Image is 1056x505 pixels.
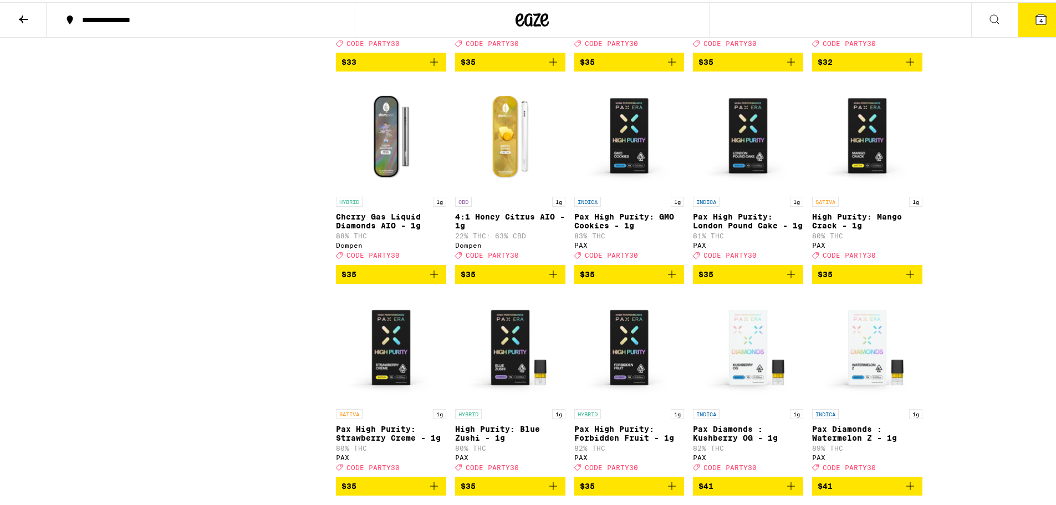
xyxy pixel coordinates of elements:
[552,407,565,417] p: 1g
[693,239,803,247] div: PAX
[455,452,565,459] div: PAX
[693,422,803,440] p: Pax Diamonds : Kushberry OG - 1g
[812,452,922,459] div: PAX
[574,210,685,228] p: Pax High Purity: GMO Cookies - 1g
[580,480,595,488] span: $35
[336,230,446,237] p: 88% THC
[455,442,565,450] p: 80% THC
[455,407,482,417] p: HYBRID
[455,290,565,401] img: PAX - High Purity: Blue Zushi - 1g
[703,250,757,257] span: CODE PARTY30
[818,268,833,277] span: $35
[693,195,720,205] p: INDICA
[812,230,922,237] p: 80% THC
[671,195,684,205] p: 1g
[336,78,446,262] a: Open page for Cherry Gas Liquid Diamonds AIO - 1g from Dompen
[574,50,685,69] button: Add to bag
[455,50,565,69] button: Add to bag
[574,290,685,475] a: Open page for Pax High Purity: Forbidden Fruit - 1g from PAX
[585,462,638,469] span: CODE PARTY30
[552,195,565,205] p: 1g
[574,78,685,262] a: Open page for Pax High Purity: GMO Cookies - 1g from PAX
[693,230,803,237] p: 81% THC
[693,50,803,69] button: Add to bag
[574,195,601,205] p: INDICA
[823,462,876,469] span: CODE PARTY30
[336,263,446,282] button: Add to bag
[7,8,80,17] span: Hi. Need any help?
[580,268,595,277] span: $35
[703,462,757,469] span: CODE PARTY30
[461,268,476,277] span: $35
[433,407,446,417] p: 1g
[818,480,833,488] span: $41
[574,422,685,440] p: Pax High Purity: Forbidden Fruit - 1g
[466,250,519,257] span: CODE PARTY30
[455,78,565,189] img: Dompen - 4:1 Honey Citrus AIO - 1g
[693,290,803,401] img: PAX - Pax Diamonds : Kushberry OG - 1g
[790,195,803,205] p: 1g
[455,290,565,475] a: Open page for High Purity: Blue Zushi - 1g from PAX
[574,475,685,493] button: Add to bag
[336,195,363,205] p: HYBRID
[336,290,446,475] a: Open page for Pax High Purity: Strawberry Creme - 1g from PAX
[461,55,476,64] span: $35
[812,50,922,69] button: Add to bag
[812,290,922,475] a: Open page for Pax Diamonds : Watermelon Z - 1g from PAX
[346,250,400,257] span: CODE PARTY30
[698,268,713,277] span: $35
[336,50,446,69] button: Add to bag
[336,452,446,459] div: PAX
[812,442,922,450] p: 89% THC
[693,78,803,262] a: Open page for Pax High Purity: London Pound Cake - 1g from PAX
[336,407,363,417] p: SATIVA
[455,475,565,493] button: Add to bag
[812,475,922,493] button: Add to bag
[574,452,685,459] div: PAX
[466,38,519,45] span: CODE PARTY30
[812,78,922,262] a: Open page for High Purity: Mango Crack - 1g from PAX
[693,452,803,459] div: PAX
[346,462,400,469] span: CODE PARTY30
[455,210,565,228] p: 4:1 Honey Citrus AIO - 1g
[812,239,922,247] div: PAX
[336,210,446,228] p: Cherry Gas Liquid Diamonds AIO - 1g
[341,55,356,64] span: $33
[336,422,446,440] p: Pax High Purity: Strawberry Creme - 1g
[466,462,519,469] span: CODE PARTY30
[455,195,472,205] p: CBD
[574,263,685,282] button: Add to bag
[341,480,356,488] span: $35
[574,239,685,247] div: PAX
[693,442,803,450] p: 82% THC
[574,290,685,401] img: PAX - Pax High Purity: Forbidden Fruit - 1g
[336,442,446,450] p: 80% THC
[585,250,638,257] span: CODE PARTY30
[823,38,876,45] span: CODE PARTY30
[574,230,685,237] p: 83% THC
[455,78,565,262] a: Open page for 4:1 Honey Citrus AIO - 1g from Dompen
[812,407,839,417] p: INDICA
[585,38,638,45] span: CODE PARTY30
[336,78,446,189] img: Dompen - Cherry Gas Liquid Diamonds AIO - 1g
[812,422,922,440] p: Pax Diamonds : Watermelon Z - 1g
[455,263,565,282] button: Add to bag
[693,407,720,417] p: INDICA
[812,263,922,282] button: Add to bag
[336,239,446,247] div: Dompen
[574,407,601,417] p: HYBRID
[693,263,803,282] button: Add to bag
[433,195,446,205] p: 1g
[671,407,684,417] p: 1g
[341,268,356,277] span: $35
[812,78,922,189] img: PAX - High Purity: Mango Crack - 1g
[574,442,685,450] p: 82% THC
[693,78,803,189] img: PAX - Pax High Purity: London Pound Cake - 1g
[461,480,476,488] span: $35
[693,290,803,475] a: Open page for Pax Diamonds : Kushberry OG - 1g from PAX
[455,422,565,440] p: High Purity: Blue Zushi - 1g
[336,290,446,401] img: PAX - Pax High Purity: Strawberry Creme - 1g
[823,250,876,257] span: CODE PARTY30
[818,55,833,64] span: $32
[698,55,713,64] span: $35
